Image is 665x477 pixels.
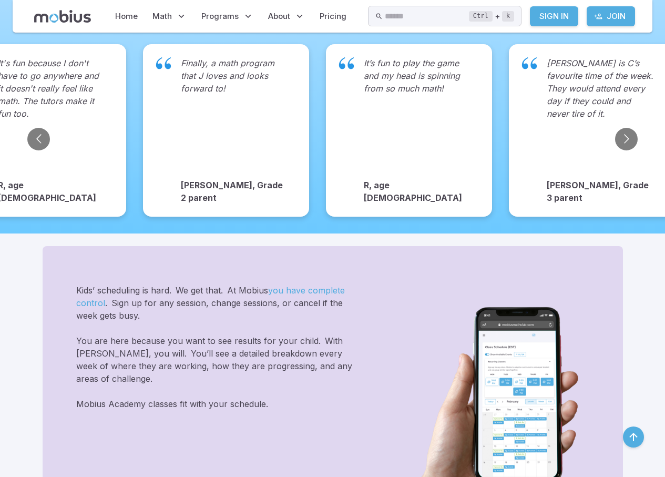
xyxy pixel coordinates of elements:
[76,334,363,385] p: You are here because you want to see results for your child. With [PERSON_NAME], you will. You’ll...
[615,128,638,150] button: Go to next slide
[316,4,350,28] a: Pricing
[547,57,654,170] p: [PERSON_NAME] is C’s favourite time of the week. They would attend every day if they could and ne...
[27,128,50,150] button: Go to previous slide
[364,57,471,170] p: It’s fun to play the game and my head is spinning from so much math!
[76,284,363,322] p: Kids’ scheduling is hard. We get that. At Mobius . Sign up for any session, change sessions, or c...
[587,6,635,26] a: Join
[201,11,239,22] span: Programs
[469,11,493,22] kbd: Ctrl
[364,179,471,204] p: R, age [DEMOGRAPHIC_DATA]
[181,179,288,204] p: [PERSON_NAME], Grade 2 parent
[181,57,288,170] p: Finally, a math program that J loves and looks forward to!
[112,4,141,28] a: Home
[76,398,363,410] p: Mobius Academy classes fit with your schedule.
[502,11,514,22] kbd: k
[469,10,514,23] div: +
[268,11,290,22] span: About
[547,179,654,204] p: [PERSON_NAME], Grade 3 parent
[530,6,578,26] a: Sign In
[152,11,172,22] span: Math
